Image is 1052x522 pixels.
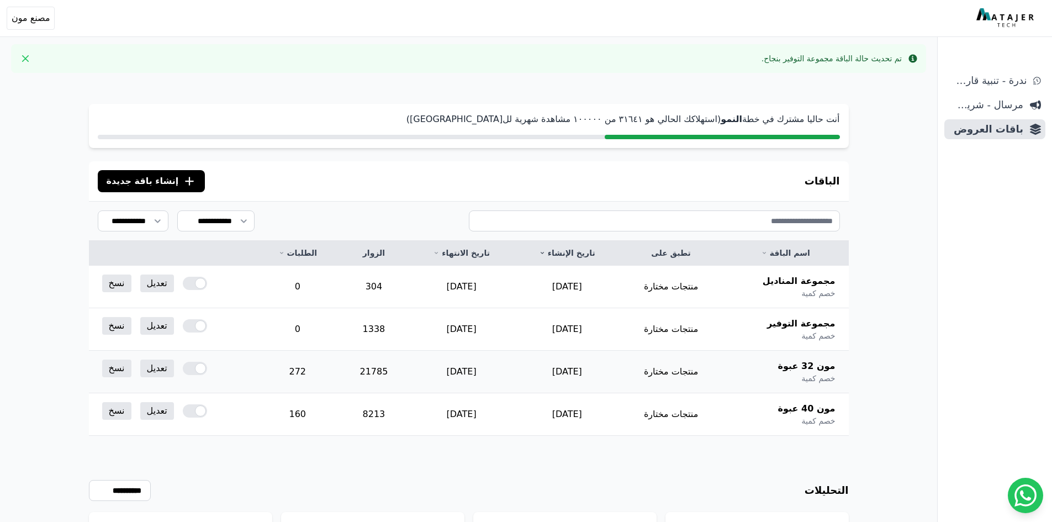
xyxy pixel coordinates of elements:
img: MatajerTech Logo [976,8,1037,28]
td: 0 [256,308,339,351]
span: مصنع مون [12,12,50,25]
a: تعديل [140,317,174,335]
a: تاريخ الانتهاء [422,247,501,259]
span: خصم كمية [801,288,835,299]
td: [DATE] [409,351,515,393]
td: [DATE] [514,393,620,436]
button: مصنع مون [7,7,55,30]
td: منتجات مختارة [620,308,722,351]
div: تم تحديث حالة الباقة مجموعة التوفير بنجاح. [762,53,902,64]
span: مرسال - شريط دعاية [949,97,1023,113]
span: خصم كمية [801,330,835,341]
a: نسخ [102,402,131,420]
td: منتجات مختارة [620,351,722,393]
span: مون 32 عبوة [778,360,836,373]
td: 0 [256,266,339,308]
th: تطبق على [620,241,722,266]
td: 1338 [339,308,409,351]
th: الزوار [339,241,409,266]
span: باقات العروض [949,122,1023,137]
td: [DATE] [514,351,620,393]
td: 272 [256,351,339,393]
span: مون 40 عبوة [778,402,836,415]
a: تاريخ الإنشاء [527,247,606,259]
td: 160 [256,393,339,436]
a: نسخ [102,317,131,335]
a: اسم الباقة [736,247,835,259]
td: [DATE] [514,266,620,308]
td: منتجات مختارة [620,393,722,436]
a: تعديل [140,402,174,420]
a: الطلبات [269,247,326,259]
td: [DATE] [409,266,515,308]
span: مجموعة التوفير [767,317,835,330]
td: [DATE] [409,393,515,436]
a: نسخ [102,275,131,292]
td: 21785 [339,351,409,393]
span: إنشاء باقة جديدة [107,175,179,188]
h3: التحليلات [805,483,849,498]
button: Close [17,50,34,67]
td: 304 [339,266,409,308]
p: أنت حاليا مشترك في خطة (استهلاكك الحالي هو ۳١٦٤١ من ١۰۰۰۰۰ مشاهدة شهرية لل[GEOGRAPHIC_DATA]) [98,113,840,126]
button: إنشاء باقة جديدة [98,170,205,192]
h3: الباقات [805,173,840,189]
span: خصم كمية [801,415,835,426]
span: خصم كمية [801,373,835,384]
a: تعديل [140,275,174,292]
td: 8213 [339,393,409,436]
span: ندرة - تنبية قارب علي النفاذ [949,73,1027,88]
td: [DATE] [514,308,620,351]
a: نسخ [102,360,131,377]
strong: النمو [721,114,742,124]
span: مجموعة المناديل [763,275,836,288]
td: منتجات مختارة [620,266,722,308]
a: تعديل [140,360,174,377]
td: [DATE] [409,308,515,351]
